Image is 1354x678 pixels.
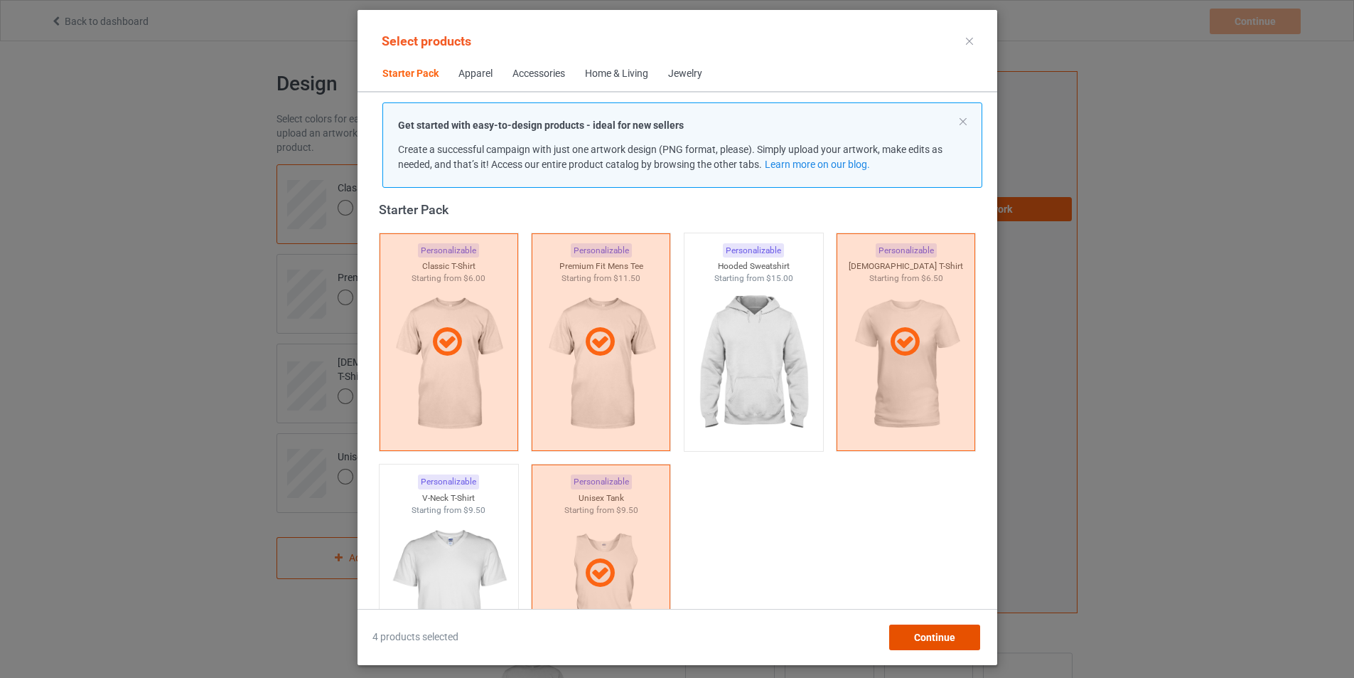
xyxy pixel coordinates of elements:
div: Accessories [512,67,565,81]
span: Starter Pack [372,57,448,91]
span: 4 products selected [372,630,458,645]
div: Apparel [458,67,493,81]
span: Continue [913,632,955,643]
span: $9.50 [463,505,485,515]
span: Create a successful campaign with just one artwork design (PNG format, please). Simply upload you... [398,144,942,170]
div: Home & Living [585,67,648,81]
div: Jewelry [668,67,702,81]
div: Starting from [379,504,517,517]
img: regular.jpg [385,516,512,675]
img: regular.jpg [689,285,817,444]
span: $15.00 [765,273,792,283]
div: Hooded Sweatshirt [684,260,822,272]
div: Continue [888,625,979,650]
div: Starting from [684,272,822,285]
div: Starter Pack [378,201,982,218]
div: Personalizable [723,243,784,258]
span: Select products [382,33,471,48]
div: V-Neck T-Shirt [379,492,517,504]
a: Learn more on our blog. [764,159,869,170]
strong: Get started with easy-to-design products - ideal for new sellers [398,120,684,131]
div: Personalizable [418,475,479,489]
